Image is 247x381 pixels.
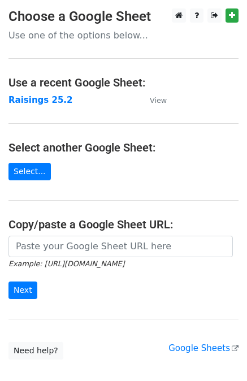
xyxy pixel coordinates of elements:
[138,95,167,105] a: View
[8,141,239,154] h4: Select another Google Sheet:
[8,218,239,231] h4: Copy/paste a Google Sheet URL:
[168,343,239,353] a: Google Sheets
[8,8,239,25] h3: Choose a Google Sheet
[8,236,233,257] input: Paste your Google Sheet URL here
[8,282,37,299] input: Next
[8,29,239,41] p: Use one of the options below...
[150,96,167,105] small: View
[8,342,63,360] a: Need help?
[8,95,72,105] a: Raisings 25.2
[8,259,124,268] small: Example: [URL][DOMAIN_NAME]
[8,76,239,89] h4: Use a recent Google Sheet:
[8,163,51,180] a: Select...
